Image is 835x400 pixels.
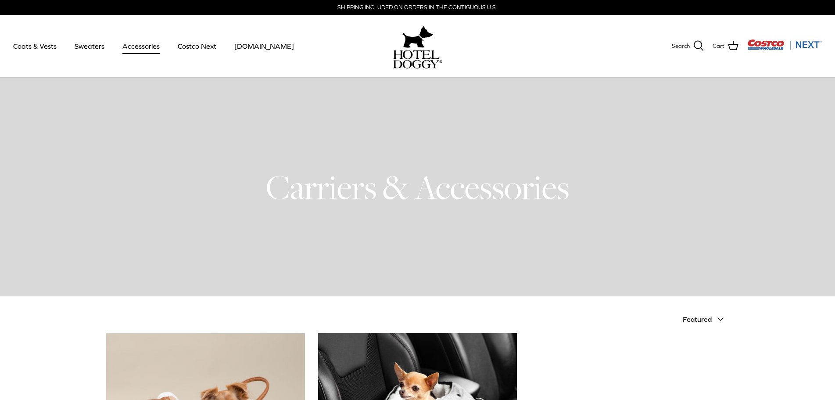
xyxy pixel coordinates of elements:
span: Cart [713,42,724,51]
button: Featured [683,310,729,329]
a: Sweaters [67,31,112,61]
img: hoteldoggycom [393,50,442,68]
a: [DOMAIN_NAME] [226,31,302,61]
a: Search [672,40,704,52]
img: hoteldoggy.com [402,24,433,50]
span: Featured [683,315,712,323]
span: Search [672,42,690,51]
img: Costco Next [747,39,822,50]
a: hoteldoggy.com hoteldoggycom [393,24,442,68]
a: Cart [713,40,738,52]
a: Costco Next [170,31,224,61]
a: Coats & Vests [5,31,65,61]
h1: Carriers & Accessories [106,166,729,209]
a: Accessories [115,31,168,61]
a: Visit Costco Next [747,45,822,51]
